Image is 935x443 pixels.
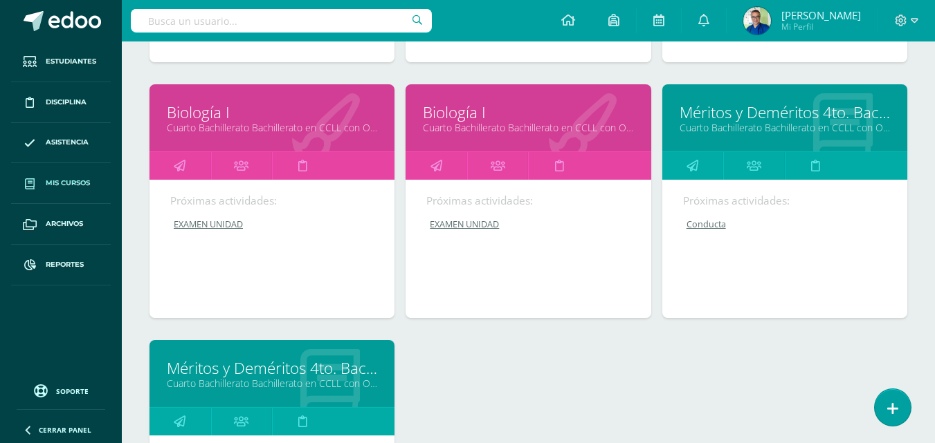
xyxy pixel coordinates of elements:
a: Cuarto Bachillerato Bachillerato en CCLL con Orientación en Diseño Gráfico "B" [167,377,377,390]
a: Cuarto Bachillerato Bachillerato en CCLL con Orientación en Diseño Gráfico "A" [680,121,890,134]
a: Cuarto Bachillerato Bachillerato en CCLL con Orientación en Diseño Gráfico "B" [423,121,633,134]
a: Méritos y Deméritos 4to. Bach. en CCLL. con Orientación en Diseño Gráfico "A" [680,102,890,123]
span: Soporte [56,386,89,396]
a: Archivos [11,204,111,245]
div: Próximas actividades: [170,194,374,208]
div: Próximas actividades: [683,194,887,208]
span: Cerrar panel [39,425,91,435]
a: Mis cursos [11,163,111,204]
span: Asistencia [46,137,89,148]
a: Biología I [423,102,633,123]
a: EXAMEN UNIDAD [170,218,375,230]
span: Reportes [46,259,84,270]
span: [PERSON_NAME] [781,8,861,22]
span: Archivos [46,218,83,229]
a: Disciplina [11,82,111,123]
span: Disciplina [46,97,87,108]
a: Cuarto Bachillerato Bachillerato en CCLL con Orientación en Diseño Gráfico "A" [167,121,377,134]
span: Mi Perfil [781,21,861,32]
img: a16637801c4a6befc1e140411cafe4ae.png [743,7,771,35]
a: Soporte [17,381,105,399]
span: Estudiantes [46,56,96,67]
a: Biología I [167,102,377,123]
a: Reportes [11,245,111,285]
a: Estudiantes [11,41,111,82]
a: Conducta [683,218,888,230]
a: EXAMEN UNIDAD [426,218,631,230]
a: Méritos y Deméritos 4to. Bach. en CCLL. con Orientación en Diseño Gráfico "B" [167,357,377,379]
a: Asistencia [11,123,111,164]
span: Mis cursos [46,178,90,189]
div: Próximas actividades: [426,194,630,208]
input: Busca un usuario... [131,9,432,32]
